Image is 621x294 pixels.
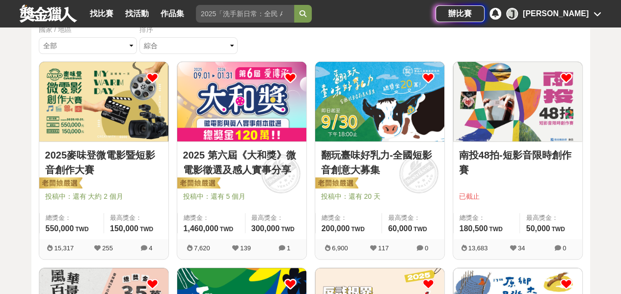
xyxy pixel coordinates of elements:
[489,226,502,233] span: TWD
[157,7,188,21] a: 作品集
[322,224,350,233] span: 200,000
[46,213,98,223] span: 總獎金：
[102,244,113,252] span: 255
[39,25,139,35] div: 國家 / 地區
[506,8,518,20] div: J
[139,25,240,35] div: 排序
[149,244,152,252] span: 4
[453,62,582,142] a: Cover Image
[332,244,348,252] span: 6,900
[551,226,565,233] span: TWD
[321,148,438,177] a: 翻玩臺味好乳力-全國短影音創意大募集
[425,244,428,252] span: 0
[183,148,300,177] a: 2025 第六屆《大和獎》微電影徵選及感人實事分享
[459,224,488,233] span: 180,500
[86,7,117,21] a: 找比賽
[378,244,389,252] span: 117
[459,191,576,202] span: 已截止
[388,224,412,233] span: 60,000
[413,226,427,233] span: TWD
[251,213,300,223] span: 最高獎金：
[110,224,138,233] span: 150,000
[435,5,485,22] a: 辦比賽
[388,213,438,223] span: 最高獎金：
[526,213,576,223] span: 最高獎金：
[351,226,364,233] span: TWD
[251,224,280,233] span: 300,000
[523,8,589,20] div: [PERSON_NAME]
[39,62,168,141] img: Cover Image
[184,224,218,233] span: 1,460,000
[563,244,566,252] span: 0
[468,244,487,252] span: 13,683
[54,244,74,252] span: 15,317
[196,5,294,23] input: 2025「洗手新日常：全民 ALL IN」洗手歌全台徵選
[140,226,153,233] span: TWD
[110,213,162,223] span: 最高獎金：
[459,148,576,177] a: 南投48拍-短影音限時創作賽
[75,226,88,233] span: TWD
[121,7,153,21] a: 找活動
[315,62,444,142] a: Cover Image
[240,244,251,252] span: 139
[281,226,295,233] span: TWD
[184,213,239,223] span: 總獎金：
[459,213,514,223] span: 總獎金：
[321,191,438,202] span: 投稿中：還有 20 天
[177,62,306,142] a: Cover Image
[194,244,210,252] span: 7,620
[453,62,582,141] img: Cover Image
[46,224,74,233] span: 550,000
[175,177,220,190] img: 老闆娘嚴選
[315,62,444,141] img: Cover Image
[45,148,162,177] a: 2025麥味登微電影暨短影音創作大賽
[526,224,550,233] span: 50,000
[37,177,82,190] img: 老闆娘嚴選
[313,177,358,190] img: 老闆娘嚴選
[518,244,525,252] span: 34
[287,244,290,252] span: 1
[322,213,376,223] span: 總獎金：
[45,191,162,202] span: 投稿中：還有 大約 2 個月
[177,62,306,141] img: Cover Image
[183,191,300,202] span: 投稿中：還有 5 個月
[220,226,233,233] span: TWD
[39,62,168,142] a: Cover Image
